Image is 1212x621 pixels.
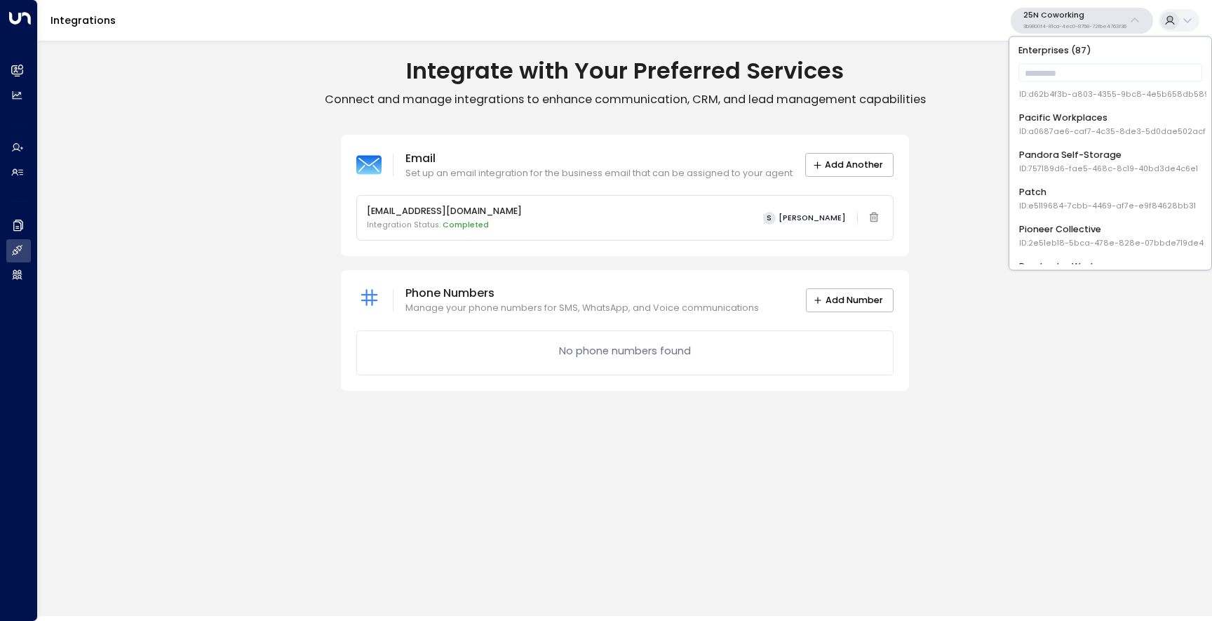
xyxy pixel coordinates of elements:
div: Patch [1019,186,1196,212]
p: Set up an email integration for the business email that can be assigned to your agent [405,167,793,180]
span: Email integration cannot be deleted while linked to an active agent. Please deactivate the agent ... [864,208,883,228]
div: Porchester Works [1019,260,1206,286]
button: S[PERSON_NAME] [757,209,851,227]
div: Pioneer Collective [1019,223,1204,249]
span: ID: d62b4f3b-a803-4355-9bc8-4e5b658db589 [1019,88,1209,100]
button: Add Another [805,153,894,177]
h1: Integrate with Your Preferred Services [38,57,1212,85]
span: S [763,212,776,225]
span: ID: e5119684-7cbb-4469-af7e-e9f84628bb31 [1019,201,1196,212]
p: Enterprises ( 87 ) [1014,41,1206,58]
p: Phone Numbers [405,285,759,302]
span: ID: 757189d6-fae5-468c-8c19-40bd3de4c6e1 [1019,163,1198,174]
span: ID: a0687ae6-caf7-4c35-8de3-5d0dae502acf [1019,126,1206,137]
span: ID: 2e51eb18-5bca-478e-828e-07bbde719de4 [1019,238,1204,249]
p: [EMAIL_ADDRESS][DOMAIN_NAME] [367,205,522,218]
p: 25N Coworking [1023,11,1126,20]
div: Pandora Self-Storage [1019,149,1198,175]
a: Integrations [50,13,116,27]
p: Integration Status: [367,220,522,231]
span: Completed [443,220,489,230]
p: Manage your phone numbers for SMS, WhatsApp, and Voice communications [405,302,759,315]
button: Add Number [806,288,894,312]
span: [PERSON_NAME] [779,214,846,222]
button: 25N Coworking3b9800f4-81ca-4ec0-8758-72fbe4763f36 [1011,8,1153,34]
p: 3b9800f4-81ca-4ec0-8758-72fbe4763f36 [1023,24,1126,29]
p: Connect and manage integrations to enhance communication, CRM, and lead management capabilities [38,92,1212,107]
p: Email [405,150,793,167]
p: No phone numbers found [559,344,691,359]
div: Pacific Workplaces [1019,111,1206,137]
